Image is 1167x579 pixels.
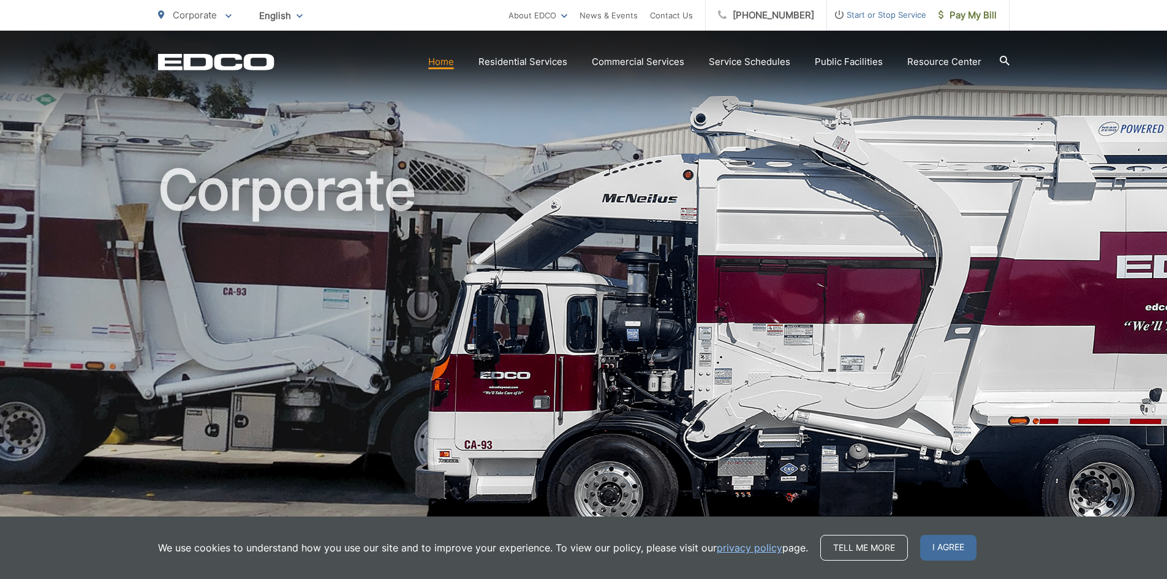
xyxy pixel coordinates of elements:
a: Service Schedules [709,55,790,69]
a: privacy policy [717,540,782,555]
a: Tell me more [820,535,908,561]
a: Commercial Services [592,55,684,69]
p: We use cookies to understand how you use our site and to improve your experience. To view our pol... [158,540,808,555]
a: Resource Center [907,55,981,69]
span: English [250,5,312,26]
a: About EDCO [508,8,567,23]
a: Public Facilities [815,55,883,69]
h1: Corporate [158,159,1010,547]
span: I agree [920,535,976,561]
span: Corporate [173,9,217,21]
a: Home [428,55,454,69]
a: News & Events [580,8,638,23]
a: EDCD logo. Return to the homepage. [158,53,274,70]
a: Contact Us [650,8,693,23]
a: Residential Services [478,55,567,69]
span: Pay My Bill [939,8,997,23]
